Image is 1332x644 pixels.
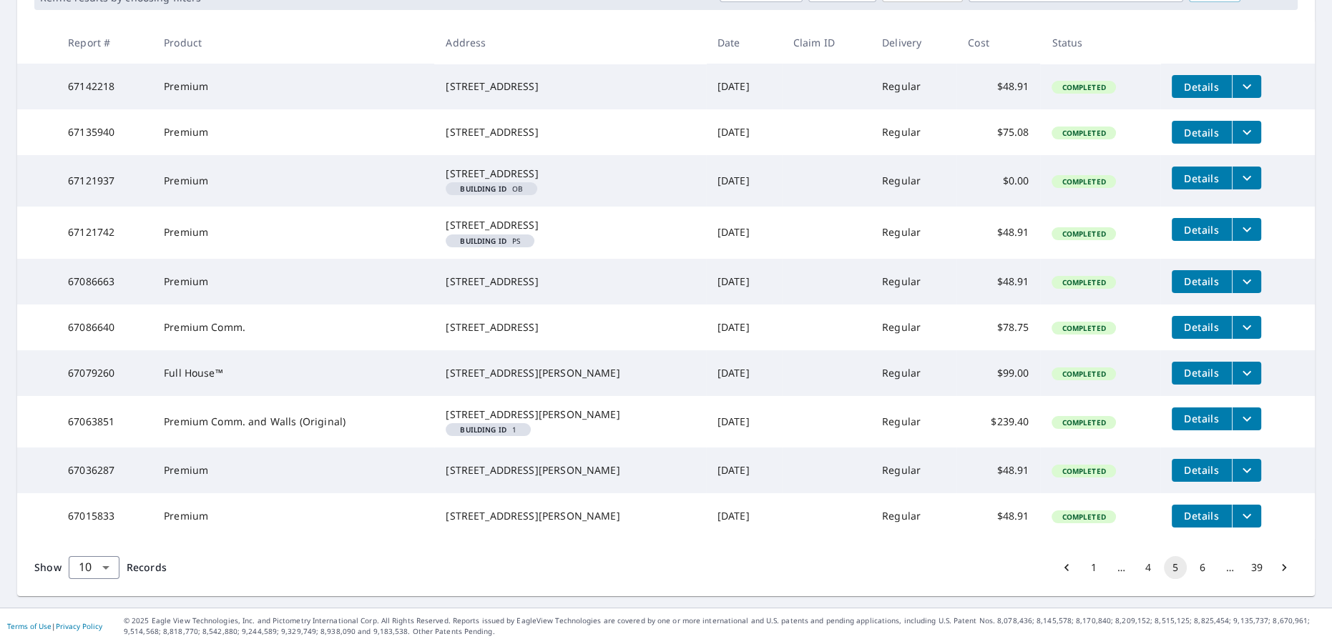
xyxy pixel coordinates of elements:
[460,426,506,433] em: Building ID
[871,304,956,350] td: Regular
[446,509,694,523] div: [STREET_ADDRESS][PERSON_NAME]
[871,493,956,539] td: Regular
[956,259,1040,304] td: $48.91
[956,493,1040,539] td: $48.91
[871,350,956,396] td: Regular
[460,185,506,192] em: Building ID
[1180,80,1223,94] span: Details
[1180,320,1223,334] span: Details
[1180,172,1223,185] span: Details
[1082,556,1105,579] button: Go to page 1
[7,622,102,630] p: |
[1232,121,1261,144] button: filesDropdownBtn-67135940
[956,396,1040,447] td: $239.40
[706,350,782,396] td: [DATE]
[7,621,52,631] a: Terms of Use
[57,109,152,155] td: 67135940
[1172,218,1232,241] button: detailsBtn-67121742
[1232,316,1261,339] button: filesDropdownBtn-67086640
[1172,362,1232,385] button: detailsBtn-67079260
[56,621,102,631] a: Privacy Policy
[871,207,956,258] td: Regular
[1232,75,1261,98] button: filesDropdownBtn-67142218
[446,79,694,94] div: [STREET_ADDRESS]
[57,207,152,258] td: 67121742
[956,304,1040,350] td: $78.75
[1232,459,1261,482] button: filesDropdownBtn-67036287
[446,125,694,139] div: [STREET_ADDRESS]
[871,21,956,64] th: Delivery
[1232,505,1261,527] button: filesDropdownBtn-67015833
[782,21,871,64] th: Claim ID
[152,304,434,350] td: Premium Comm.
[1273,556,1296,579] button: Go to next page
[446,167,694,181] div: [STREET_ADDRESS]
[871,155,956,207] td: Regular
[1232,407,1261,430] button: filesDropdownBtn-67063851
[446,320,694,335] div: [STREET_ADDRESS]
[1232,167,1261,189] button: filesDropdownBtn-67121937
[1053,466,1114,476] span: Completed
[152,109,434,155] td: Premium
[1245,556,1268,579] button: Go to page 39
[152,21,434,64] th: Product
[1053,82,1114,92] span: Completed
[1040,21,1160,64] th: Status
[706,109,782,155] td: [DATE]
[446,366,694,380] div: [STREET_ADDRESS][PERSON_NAME]
[956,207,1040,258] td: $48.91
[956,155,1040,207] td: $0.00
[57,155,152,207] td: 67121937
[1232,362,1261,385] button: filesDropdownBtn-67079260
[124,615,1325,637] p: © 2025 Eagle View Technologies, Inc. and Pictometry International Corp. All Rights Reserved. Repo...
[152,64,434,109] td: Premium
[1053,512,1114,522] span: Completed
[706,21,782,64] th: Date
[69,556,119,579] div: Show 10 records
[871,259,956,304] td: Regular
[1218,560,1241,575] div: …
[57,21,152,64] th: Report #
[1053,323,1114,333] span: Completed
[57,304,152,350] td: 67086640
[1180,126,1223,139] span: Details
[871,396,956,447] td: Regular
[1172,505,1232,527] button: detailsBtn-67015833
[956,350,1040,396] td: $99.00
[1172,121,1232,144] button: detailsBtn-67135940
[152,396,434,447] td: Premium Comm. and Walls (Original)
[1053,417,1114,427] span: Completed
[706,155,782,207] td: [DATE]
[446,407,694,422] div: [STREET_ADDRESS][PERSON_NAME]
[152,493,434,539] td: Premium
[706,304,782,350] td: [DATE]
[69,548,119,588] div: 10
[34,560,62,574] span: Show
[152,155,434,207] td: Premium
[871,447,956,493] td: Regular
[446,274,694,289] div: [STREET_ADDRESS]
[1053,556,1298,579] nav: pagination navigation
[1053,128,1114,138] span: Completed
[57,259,152,304] td: 67086663
[1164,556,1187,579] button: page 5
[57,493,152,539] td: 67015833
[956,21,1040,64] th: Cost
[152,350,434,396] td: Full House™
[706,493,782,539] td: [DATE]
[1110,560,1132,575] div: …
[152,447,434,493] td: Premium
[1180,509,1223,522] span: Details
[706,207,782,258] td: [DATE]
[1053,229,1114,239] span: Completed
[1232,218,1261,241] button: filesDropdownBtn-67121742
[1180,412,1223,425] span: Details
[871,64,956,109] td: Regular
[1180,366,1223,380] span: Details
[1172,75,1232,98] button: detailsBtn-67142218
[1172,316,1232,339] button: detailsBtn-67086640
[706,64,782,109] td: [DATE]
[1172,407,1232,430] button: detailsBtn-67063851
[1137,556,1160,579] button: Go to page 4
[57,447,152,493] td: 67036287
